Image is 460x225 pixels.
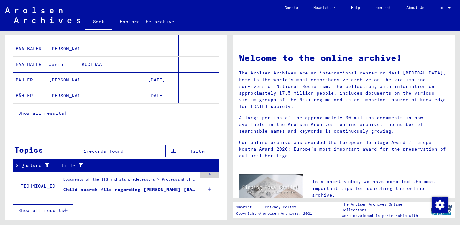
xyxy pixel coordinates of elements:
font: [PERSON_NAME] [49,93,86,98]
font: [PERSON_NAME] [49,46,86,51]
font: BAHLER [16,77,33,83]
font: BAA BALER [16,61,42,67]
a: Seek [85,14,112,31]
font: [DATE] [148,30,165,36]
font: Explore the archive [120,19,174,25]
font: Show all results [18,110,64,116]
div: Change consent [432,197,447,212]
font: BAA BALER [16,46,42,51]
a: Privacy Policy [260,204,304,211]
a: imprint [236,204,257,211]
a: Explore the archive [112,14,182,29]
font: 4 [209,172,211,176]
font: Signature [16,162,42,168]
img: video.jpg [239,174,303,208]
font: [DATE] [148,77,165,83]
font: filter [190,148,207,154]
font: DE [440,5,444,10]
button: Show all results [13,107,73,119]
font: records found [86,148,124,154]
font: BÄHLER [16,93,33,98]
font: Show all results [18,207,64,213]
font: Newsletter [313,5,336,10]
font: BAA BALER [16,30,42,36]
img: Change consent [432,197,448,213]
button: filter [185,145,212,157]
img: Arolsen_neg.svg [5,7,80,23]
font: contact [375,5,391,10]
font: Help [351,5,360,10]
font: 1 [83,148,86,154]
div: Signature [16,160,58,171]
font: title [61,163,75,168]
font: [PERSON_NAME] [49,77,86,83]
font: Copyright © Arolsen Archives, 2021 [236,211,312,216]
font: Welcome to the online archive! [239,52,402,63]
button: Show all results [13,204,73,216]
font: [DATE] [148,93,165,98]
font: Our online archive was awarded the European Heritage Award / Europa Nostra Award 2020: Europe's m... [239,139,446,159]
font: Janina [49,61,66,67]
font: A large portion of the approximately 30 million documents is now available in the Arolsen Archive... [239,115,423,134]
img: yv_logo.png [429,202,453,218]
font: Seek [93,19,104,25]
font: Topics [14,145,43,155]
font: Donate [285,5,298,10]
font: Child search file regarding [PERSON_NAME] [DATE] [63,187,201,192]
font: About Us [406,5,424,10]
font: KUCIBAA [82,61,102,67]
font: | [257,204,260,210]
div: title [61,160,211,171]
font: In a short video, we have compiled the most important tips for searching the online archive. [312,179,436,198]
font: [TECHNICAL_ID] [18,183,58,189]
font: were developed in partnership with [342,213,418,218]
font: Privacy Policy [265,205,296,209]
font: [PERSON_NAME] [49,30,86,36]
font: imprint [236,205,252,209]
font: The Arolsen Archives are an international center on Nazi [MEDICAL_DATA], home to the world's most... [239,70,446,109]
